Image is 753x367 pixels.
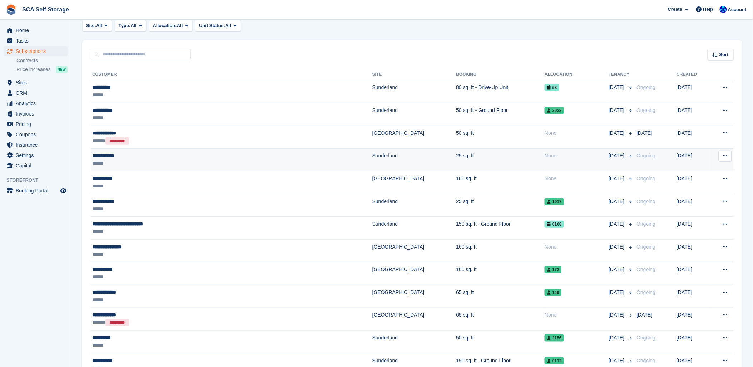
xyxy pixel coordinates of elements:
span: Ongoing [637,335,656,341]
span: Analytics [16,98,59,108]
td: [DATE] [677,262,710,285]
span: Ongoing [637,107,656,113]
td: Sunderland [372,80,456,103]
span: Subscriptions [16,46,59,56]
span: 58 [545,84,559,91]
th: Site [372,69,456,80]
td: [DATE] [677,103,710,126]
span: [DATE] [609,243,626,251]
a: menu [4,88,68,98]
span: Coupons [16,129,59,140]
td: [DATE] [677,148,710,171]
span: [DATE] [609,129,626,137]
span: [DATE] [609,152,626,160]
td: [GEOGRAPHIC_DATA] [372,171,456,194]
td: Sunderland [372,331,456,353]
span: [DATE] [609,266,626,273]
span: [DATE] [637,130,653,136]
td: [DATE] [677,308,710,331]
span: [DATE] [609,220,626,228]
span: Storefront [6,177,71,184]
td: Sunderland [372,217,456,240]
td: 25 sq. ft [456,194,545,217]
td: 65 sq. ft [456,285,545,308]
td: [DATE] [677,80,710,103]
img: Kelly Neesham [720,6,727,13]
td: [DATE] [677,239,710,262]
div: None [545,311,609,319]
button: Site: All [82,20,112,32]
td: 50 sq. ft [456,126,545,148]
td: 160 sq. ft [456,239,545,262]
span: Ongoing [637,84,656,90]
td: [GEOGRAPHIC_DATA] [372,262,456,285]
span: CRM [16,88,59,98]
button: Type: All [115,20,146,32]
a: Price increases NEW [16,65,68,73]
span: Ongoing [637,358,656,363]
td: 25 sq. ft [456,148,545,171]
td: [GEOGRAPHIC_DATA] [372,239,456,262]
span: [DATE] [609,175,626,182]
th: Allocation [545,69,609,80]
span: Account [728,6,747,13]
a: menu [4,186,68,196]
span: 2156 [545,334,564,342]
td: [DATE] [677,285,710,308]
a: Preview store [59,186,68,195]
td: [DATE] [677,331,710,353]
td: [DATE] [677,126,710,148]
td: [DATE] [677,171,710,194]
span: Capital [16,161,59,171]
span: [DATE] [609,334,626,342]
span: Help [703,6,713,13]
span: Ongoing [637,176,656,181]
a: menu [4,140,68,150]
th: Booking [456,69,545,80]
div: NEW [56,66,68,73]
td: [DATE] [677,194,710,217]
td: 150 sq. ft - Ground Floor [456,217,545,240]
span: 0108 [545,221,564,228]
span: Settings [16,150,59,160]
span: Price increases [16,66,51,73]
span: All [130,22,137,29]
span: 172 [545,266,561,273]
th: Customer [91,69,372,80]
span: Booking Portal [16,186,59,196]
span: 149 [545,289,561,296]
th: Tenancy [609,69,634,80]
span: Create [668,6,682,13]
td: 160 sq. ft [456,262,545,285]
a: menu [4,98,68,108]
span: 2022 [545,107,564,114]
span: 0112 [545,357,564,364]
a: SCA Self Storage [19,4,72,15]
span: Ongoing [637,199,656,204]
th: Created [677,69,710,80]
span: Ongoing [637,244,656,250]
td: Sunderland [372,194,456,217]
span: Insurance [16,140,59,150]
td: [GEOGRAPHIC_DATA] [372,308,456,331]
span: Pricing [16,119,59,129]
span: Invoices [16,109,59,119]
span: [DATE] [637,312,653,318]
span: [DATE] [609,107,626,114]
span: Type: [119,22,131,29]
a: menu [4,46,68,56]
span: Tasks [16,36,59,46]
span: Ongoing [637,289,656,295]
span: All [177,22,183,29]
button: Unit Status: All [195,20,241,32]
td: 50 sq. ft [456,331,545,353]
span: 1017 [545,198,564,205]
span: Ongoing [637,153,656,158]
td: Sunderland [372,103,456,126]
span: [DATE] [609,311,626,319]
span: Home [16,25,59,35]
a: menu [4,36,68,46]
div: None [545,175,609,182]
td: 65 sq. ft [456,308,545,331]
td: [GEOGRAPHIC_DATA] [372,285,456,308]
